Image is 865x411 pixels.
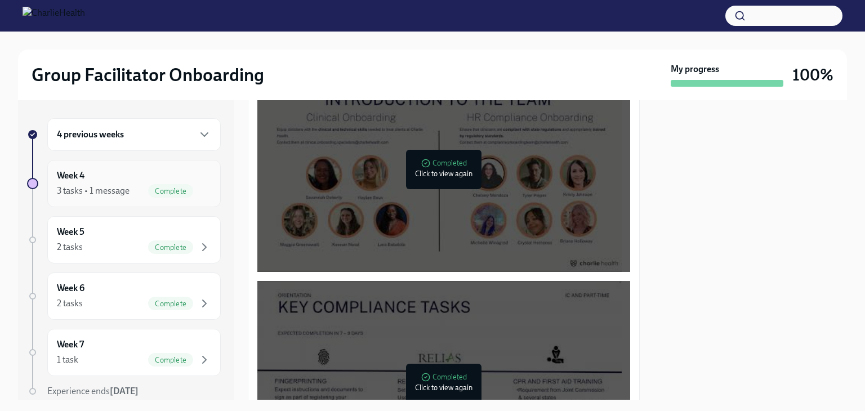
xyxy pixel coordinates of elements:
div: 2 tasks [57,297,83,310]
h2: Group Facilitator Onboarding [32,64,264,86]
div: 2 tasks [57,241,83,253]
h6: 4 previous weeks [57,128,124,141]
span: Complete [148,356,193,364]
span: Complete [148,243,193,252]
a: Week 62 tasksComplete [27,272,221,320]
div: 3 tasks • 1 message [57,185,130,197]
span: Experience ends [47,386,139,396]
a: Week 52 tasksComplete [27,216,221,263]
span: Complete [148,187,193,195]
h6: Week 7 [57,338,84,351]
h6: Week 4 [57,169,84,182]
img: CharlieHealth [23,7,85,25]
h6: Week 5 [57,226,84,238]
a: Week 43 tasks • 1 messageComplete [27,160,221,207]
h6: Week 6 [57,282,84,294]
h3: 100% [792,65,833,85]
strong: [DATE] [110,386,139,396]
span: Complete [148,300,193,308]
strong: My progress [671,63,719,75]
div: 4 previous weeks [47,118,221,151]
a: Week 71 taskComplete [27,329,221,376]
div: 1 task [57,354,78,366]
